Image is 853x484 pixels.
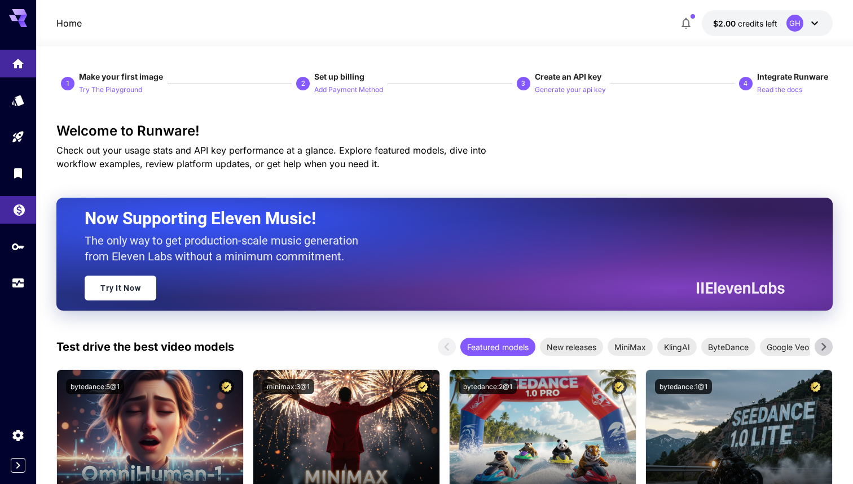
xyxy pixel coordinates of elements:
[85,276,156,300] a: Try It Now
[535,72,601,81] span: Create an API key
[11,93,25,107] div: Models
[521,79,525,89] p: 3
[757,82,802,96] button: Read the docs
[11,53,25,67] div: Home
[608,341,653,353] span: MiniMax
[701,338,755,356] div: ByteDance
[66,79,70,89] p: 1
[11,458,25,473] button: Expand sidebar
[12,199,26,213] div: Wallet
[808,379,823,394] button: Certified Model – Vetted for best performance and includes a commercial license.
[11,130,25,144] div: Playground
[738,19,777,28] span: credits left
[11,428,25,442] div: Settings
[460,341,535,353] span: Featured models
[314,82,383,96] button: Add Payment Method
[301,79,305,89] p: 2
[11,239,25,254] div: API Keys
[757,85,802,95] p: Read the docs
[314,85,383,95] p: Add Payment Method
[540,338,603,356] div: New releases
[85,233,367,264] p: The only way to get production-scale music generation from Eleven Labs without a minimum commitment.
[612,379,627,394] button: Certified Model – Vetted for best performance and includes a commercial license.
[79,85,142,95] p: Try The Playground
[757,72,828,81] span: Integrate Runware
[79,72,163,81] span: Make your first image
[702,10,833,36] button: $2.00GH
[56,338,234,355] p: Test drive the best video models
[760,341,816,353] span: Google Veo
[415,379,430,394] button: Certified Model – Vetted for best performance and includes a commercial license.
[744,79,748,89] p: 4
[657,338,697,356] div: KlingAI
[314,72,364,81] span: Set up billing
[713,19,738,28] span: $2.00
[459,379,517,394] button: bytedance:2@1
[11,276,25,290] div: Usage
[11,166,25,180] div: Library
[262,379,314,394] button: minimax:3@1
[655,379,712,394] button: bytedance:1@1
[535,85,606,95] p: Generate your api key
[56,123,833,139] h3: Welcome to Runware!
[56,16,82,30] nav: breadcrumb
[786,15,803,32] div: GH
[85,208,776,229] h2: Now Supporting Eleven Music!
[657,341,697,353] span: KlingAI
[535,82,606,96] button: Generate your api key
[608,338,653,356] div: MiniMax
[219,379,234,394] button: Certified Model – Vetted for best performance and includes a commercial license.
[56,16,82,30] a: Home
[79,82,142,96] button: Try The Playground
[66,379,124,394] button: bytedance:5@1
[56,145,486,169] span: Check out your usage stats and API key performance at a glance. Explore featured models, dive int...
[540,341,603,353] span: New releases
[760,338,816,356] div: Google Veo
[460,338,535,356] div: Featured models
[701,341,755,353] span: ByteDance
[713,18,777,29] div: $2.00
